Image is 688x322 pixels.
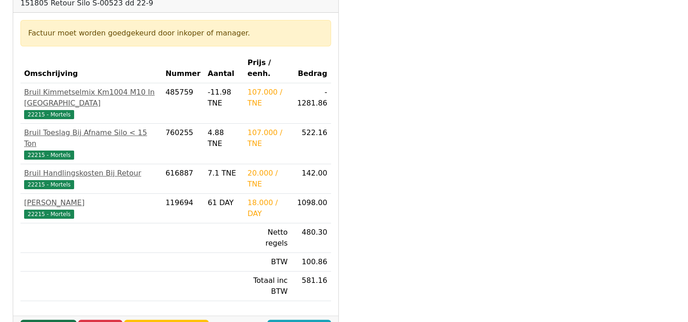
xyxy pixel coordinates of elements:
span: 22215 - Mortels [24,210,74,219]
th: Omschrijving [20,54,162,83]
a: Bruil Toeslag Bij Afname Silo < 15 Ton22215 - Mortels [24,127,158,160]
div: 61 DAY [208,197,241,208]
div: -11.98 TNE [208,87,241,109]
a: [PERSON_NAME]22215 - Mortels [24,197,158,219]
td: 760255 [162,124,204,164]
td: 142.00 [291,164,331,194]
td: Netto regels [244,223,291,253]
td: - 1281.86 [291,83,331,124]
td: Totaal inc BTW [244,272,291,301]
a: Bruil Kimmetselmix Km1004 M10 In [GEOGRAPHIC_DATA]22215 - Mortels [24,87,158,120]
div: 18.000 / DAY [247,197,287,219]
div: 107.000 / TNE [247,87,287,109]
th: Prijs / eenh. [244,54,291,83]
th: Bedrag [291,54,331,83]
td: 522.16 [291,124,331,164]
td: 581.16 [291,272,331,301]
div: Factuur moet worden goedgekeurd door inkoper of manager. [28,28,323,39]
td: 100.86 [291,253,331,272]
div: 107.000 / TNE [247,127,287,149]
div: Bruil Toeslag Bij Afname Silo < 15 Ton [24,127,158,149]
span: 22215 - Mortels [24,151,74,160]
td: 1098.00 [291,194,331,223]
th: Nummer [162,54,204,83]
td: 616887 [162,164,204,194]
th: Aantal [204,54,244,83]
div: Bruil Kimmetselmix Km1004 M10 In [GEOGRAPHIC_DATA] [24,87,158,109]
div: [PERSON_NAME] [24,197,158,208]
div: 20.000 / TNE [247,168,287,190]
a: Bruil Handlingskosten Bij Retour22215 - Mortels [24,168,158,190]
td: 119694 [162,194,204,223]
td: 480.30 [291,223,331,253]
span: 22215 - Mortels [24,180,74,189]
td: BTW [244,253,291,272]
div: Bruil Handlingskosten Bij Retour [24,168,158,179]
span: 22215 - Mortels [24,110,74,119]
div: 4.88 TNE [208,127,241,149]
td: 485759 [162,83,204,124]
div: 7.1 TNE [208,168,241,179]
